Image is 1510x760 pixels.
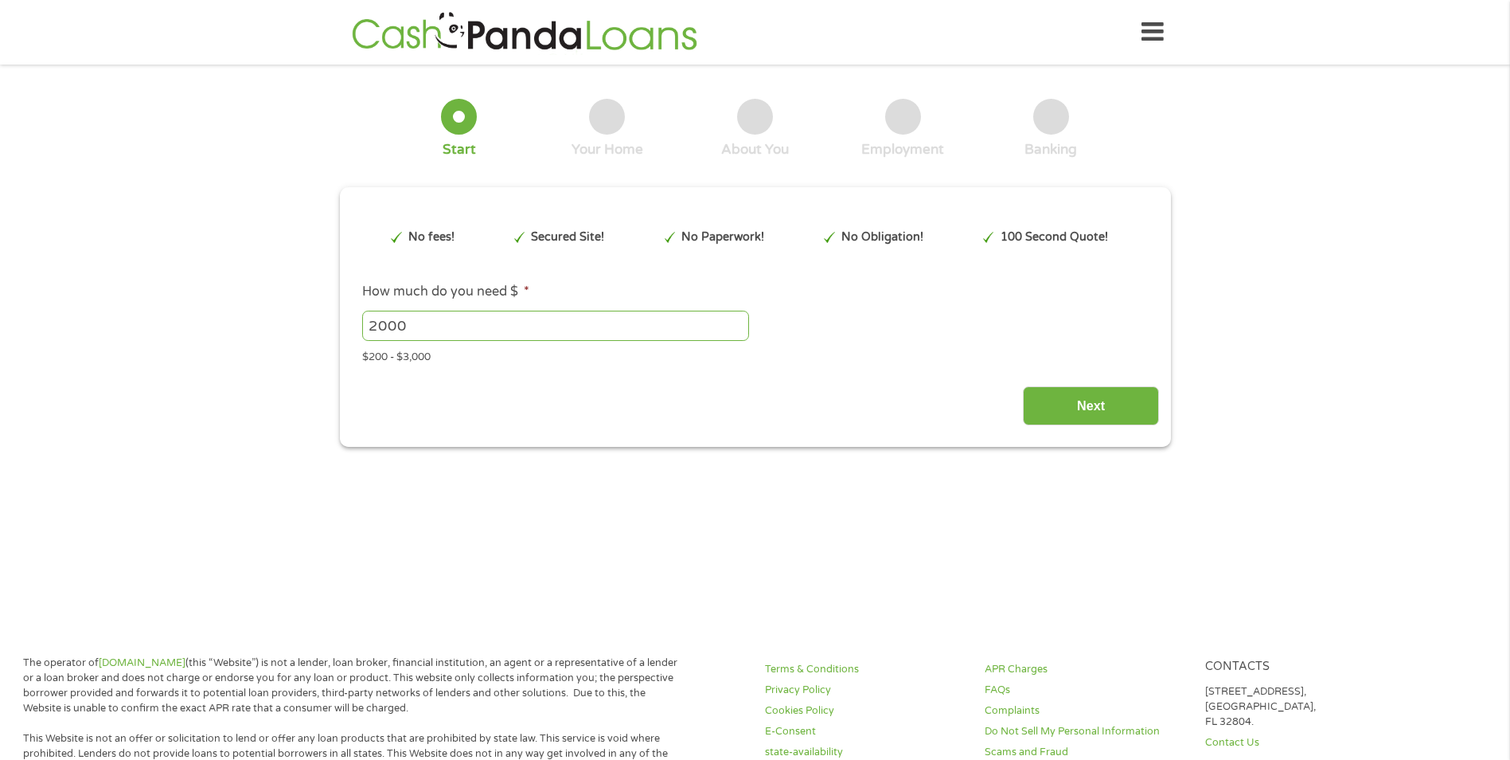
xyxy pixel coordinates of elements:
a: Privacy Policy [765,683,966,698]
input: Next [1023,386,1159,425]
h4: Contacts [1205,660,1406,675]
p: 100 Second Quote! [1001,229,1108,246]
p: No Obligation! [841,229,923,246]
a: Terms & Conditions [765,662,966,677]
div: Your Home [572,141,643,159]
div: About You [721,141,789,159]
a: E-Consent [765,724,966,739]
p: The operator of (this “Website”) is not a lender, loan broker, financial institution, an agent or... [23,656,684,716]
a: Cookies Policy [765,703,966,719]
a: Complaints [985,703,1185,719]
a: Do Not Sell My Personal Information [985,724,1185,739]
p: No Paperwork! [681,229,764,246]
p: Secured Site! [531,229,604,246]
p: [STREET_ADDRESS], [GEOGRAPHIC_DATA], FL 32804. [1205,684,1406,730]
div: Start [443,141,476,159]
a: FAQs [985,683,1185,698]
div: Employment [861,141,944,159]
p: No fees! [408,229,455,246]
img: GetLoanNow Logo [347,10,702,55]
label: How much do you need $ [362,284,529,300]
div: $200 - $3,000 [362,344,1147,366]
a: APR Charges [985,662,1185,677]
div: Banking [1024,141,1077,159]
a: [DOMAIN_NAME] [99,656,185,669]
a: Contact Us [1205,735,1406,750]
